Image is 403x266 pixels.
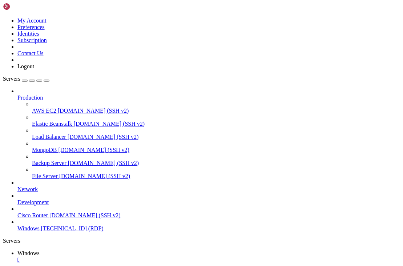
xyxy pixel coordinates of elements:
[32,121,72,127] span: Elastic Beanstalk
[32,147,57,153] span: MongoDB
[17,219,400,232] li: Windows [TECHNICAL_ID] (RDP)
[32,173,400,180] a: File Server [DOMAIN_NAME] (SSH v2)
[17,186,38,192] span: Network
[32,114,400,127] li: Elastic Beanstalk [DOMAIN_NAME] (SSH v2)
[17,250,40,256] span: Windows
[49,212,121,218] span: [DOMAIN_NAME] (SSH v2)
[17,50,44,56] a: Contact Us
[17,225,40,231] span: Windows
[32,101,400,114] li: AWS EC2 [DOMAIN_NAME] (SSH v2)
[17,186,400,193] a: Network
[17,225,400,232] a: Windows [TECHNICAL_ID] (RDP)
[17,199,400,206] a: Development
[17,24,45,30] a: Preferences
[32,153,400,166] li: Backup Server [DOMAIN_NAME] (SSH v2)
[17,94,400,101] a: Production
[17,37,47,43] a: Subscription
[17,94,43,101] span: Production
[32,134,400,140] a: Load Balancer [DOMAIN_NAME] (SSH v2)
[32,160,400,166] a: Backup Server [DOMAIN_NAME] (SSH v2)
[17,212,400,219] a: Cisco Router [DOMAIN_NAME] (SSH v2)
[32,166,400,180] li: File Server [DOMAIN_NAME] (SSH v2)
[58,147,129,153] span: [DOMAIN_NAME] (SSH v2)
[68,134,139,140] span: [DOMAIN_NAME] (SSH v2)
[74,121,145,127] span: [DOMAIN_NAME] (SSH v2)
[32,108,56,114] span: AWS EC2
[17,63,34,69] a: Logout
[17,212,48,218] span: Cisco Router
[17,31,39,37] a: Identities
[32,160,67,166] span: Backup Server
[17,193,400,206] li: Development
[17,88,400,180] li: Production
[3,76,20,82] span: Servers
[32,140,400,153] li: MongoDB [DOMAIN_NAME] (SSH v2)
[17,257,400,263] a: 
[32,127,400,140] li: Load Balancer [DOMAIN_NAME] (SSH v2)
[3,238,400,244] div: Servers
[3,3,45,10] img: Shellngn
[41,225,104,231] span: [TECHNICAL_ID] (RDP)
[17,17,47,24] a: My Account
[32,147,400,153] a: MongoDB [DOMAIN_NAME] (SSH v2)
[17,199,49,205] span: Development
[17,206,400,219] li: Cisco Router [DOMAIN_NAME] (SSH v2)
[32,121,400,127] a: Elastic Beanstalk [DOMAIN_NAME] (SSH v2)
[3,76,49,82] a: Servers
[58,108,129,114] span: [DOMAIN_NAME] (SSH v2)
[68,160,139,166] span: [DOMAIN_NAME] (SSH v2)
[17,250,400,263] a: Windows
[59,173,130,179] span: [DOMAIN_NAME] (SSH v2)
[17,180,400,193] li: Network
[32,134,66,140] span: Load Balancer
[32,173,58,179] span: File Server
[32,108,400,114] a: AWS EC2 [DOMAIN_NAME] (SSH v2)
